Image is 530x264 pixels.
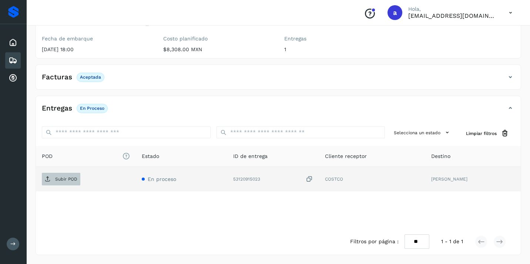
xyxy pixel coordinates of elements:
[148,176,176,182] span: En proceso
[36,102,521,121] div: EntregasEn proceso
[284,36,394,42] label: Entregas
[460,126,515,140] button: Limpiar filtros
[42,36,151,42] label: Fecha de embarque
[325,152,367,160] span: Cliente receptor
[5,52,21,69] div: Embarques
[5,34,21,51] div: Inicio
[408,12,497,19] p: andradehno3@gmail.com
[42,152,130,160] span: POD
[233,175,313,183] div: 53120915023
[5,70,21,86] div: Cuentas por cobrar
[163,46,273,53] p: $8,308.00 MXN
[391,126,454,139] button: Selecciona un estado
[55,176,77,182] p: Subir POD
[431,152,450,160] span: Destino
[441,238,463,245] span: 1 - 1 de 1
[36,71,521,89] div: FacturasAceptada
[80,106,104,111] p: En proceso
[42,73,72,82] h4: Facturas
[80,75,101,80] p: Aceptada
[42,46,151,53] p: [DATE] 18:00
[163,36,273,42] label: Costo planificado
[408,6,497,12] p: Hola,
[425,167,521,191] td: [PERSON_NAME]
[42,104,72,113] h4: Entregas
[350,238,399,245] span: Filtros por página :
[142,152,159,160] span: Estado
[42,173,80,185] button: Subir POD
[319,167,425,191] td: COSTCO
[466,130,497,137] span: Limpiar filtros
[284,46,394,53] p: 1
[233,152,268,160] span: ID de entrega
